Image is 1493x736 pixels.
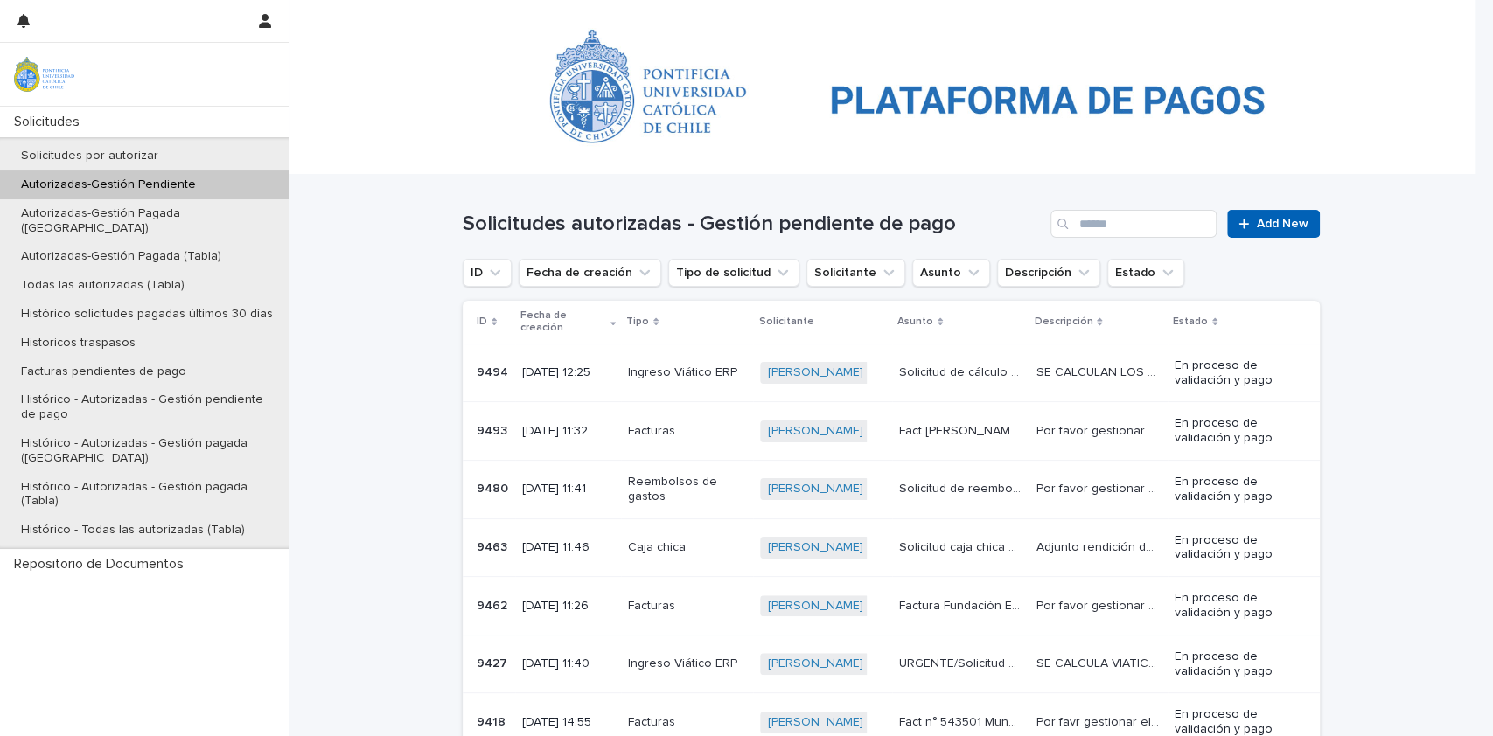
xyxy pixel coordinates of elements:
[7,556,198,573] p: Repositorio de Documentos
[767,365,862,380] a: [PERSON_NAME]
[7,336,150,351] p: Historicos traspasos
[626,312,649,331] p: Tipo
[7,307,287,322] p: Histórico solicitudes pagadas últimos 30 días
[1175,475,1292,504] p: En proceso de validación y pago
[7,365,200,379] p: Facturas pendientes de pago
[899,362,1025,380] p: Solicitud de cálculo de viáticos Sergio Guitart, Raquel Godoy y Milton Avile
[522,715,614,730] p: [DATE] 14:55
[767,424,862,439] a: [PERSON_NAME]
[899,712,1025,730] p: Fact n° 543501 Mundo Tour
[7,480,289,510] p: Histórico - Autorizadas - Gestión pagada (Tabla)
[522,656,614,671] p: [DATE] 11:40
[767,656,862,671] a: [PERSON_NAME]
[1175,591,1292,621] p: En proceso de validación y pago
[628,715,746,730] p: Facturas
[522,540,614,555] p: [DATE] 11:46
[1227,210,1319,238] a: Add New
[628,424,746,439] p: Facturas
[1036,420,1163,439] p: Por favor gestionar el pago por Coffee Lanzamiento Libro Salir del Infierno Historia de Mujeres y...
[463,518,1320,577] tr: 94639463 [DATE] 11:46Caja chica[PERSON_NAME] Solicitud caja chica agosto + rendición caja chica [...
[463,402,1320,461] tr: 94939493 [DATE] 11:32Facturas[PERSON_NAME] Fact [PERSON_NAME] n° 224Fact [PERSON_NAME] n° 224 Por...
[628,365,746,380] p: Ingreso Viático ERP
[912,259,990,287] button: Asunto
[477,362,512,380] p: 9494
[7,523,259,538] p: Histórico - Todas las autorizadas (Tabla)
[1036,478,1163,496] p: Por favor gestionar el reembolso relacionado con Gastos Visita ECIM-Tercera Jornada de Vinculació...
[463,212,1044,237] h1: Solicitudes autorizadas - Gestión pendiente de pago
[1175,416,1292,446] p: En proceso de validación y pago
[1036,595,1163,614] p: Por favor gestionar el pago por Auspicio Congreso del Futuro 2026. Gracias!
[899,420,1025,439] p: Fact [PERSON_NAME] n° 224
[477,712,509,730] p: 9418
[806,259,905,287] button: Solicitante
[767,482,862,496] a: [PERSON_NAME]
[628,540,746,555] p: Caja chica
[7,249,235,264] p: Autorizadas-Gestión Pagada (Tabla)
[520,306,606,338] p: Fecha de creación
[7,177,210,192] p: Autorizadas-Gestión Pendiente
[7,114,94,130] p: Solicitudes
[463,577,1320,635] tr: 94629462 [DATE] 11:26Facturas[PERSON_NAME] Factura Fundación Encuentros del Futuro n° 342Factura ...
[1036,653,1163,671] p: SE CALCULA VIATICO Y SE ENVIA SRA. ALEJANDRA ALLENDES PARA SU DIGITACIÓN EN EL SISTEMA FINANCIERO...
[519,259,661,287] button: Fecha de creación
[463,635,1320,693] tr: 94279427 [DATE] 11:40Ingreso Viático ERP[PERSON_NAME] URGENTE/Solicitud de cálculo de viático [PE...
[1107,259,1184,287] button: Estado
[758,312,813,331] p: Solicitante
[477,420,511,439] p: 9493
[477,537,511,555] p: 9463
[899,595,1025,614] p: Factura Fundación Encuentros del Futuro n° 342
[899,653,1025,671] p: URGENTE/Solicitud de cálculo de viático Sergio Guitart
[628,475,746,504] p: Reembolsos de gastos
[767,540,862,555] a: [PERSON_NAME]
[897,312,933,331] p: Asunto
[477,312,487,331] p: ID
[1175,649,1292,679] p: En proceso de validación y pago
[1173,312,1208,331] p: Estado
[668,259,799,287] button: Tipo de solicitud
[477,478,512,496] p: 9480
[7,278,199,293] p: Todas las autorizadas (Tabla)
[628,656,746,671] p: Ingreso Viático ERP
[1036,537,1163,555] p: Adjunto rendición de caja chica y solicito la reposición, por favor. Gracias!
[477,595,511,614] p: 9462
[7,392,289,422] p: Histórico - Autorizadas - Gestión pendiente de pago
[1036,712,1163,730] p: Por favr gestionar el pago de la factura adjunta por Compra de pasaje Horacio a Temuco por Progra...
[1175,533,1292,563] p: En proceso de validación y pago
[463,3,526,24] a: Solicitudes
[997,259,1100,287] button: Descripción
[899,478,1025,496] p: Solicitud de reembolso Christian
[522,365,614,380] p: [DATE] 12:25
[545,4,727,24] p: Autorizadas-Gestión Pendiente
[7,206,289,236] p: Autorizadas-Gestión Pagada ([GEOGRAPHIC_DATA])
[628,599,746,614] p: Facturas
[767,599,862,614] a: [PERSON_NAME]
[477,653,511,671] p: 9427
[1050,210,1217,238] input: Search
[522,424,614,439] p: [DATE] 11:32
[14,57,74,92] img: iqsleoUpQLaG7yz5l0jK
[7,436,289,466] p: Histórico - Autorizadas - Gestión pagada ([GEOGRAPHIC_DATA])
[463,460,1320,518] tr: 94809480 [DATE] 11:41Reembolsos de gastos[PERSON_NAME] Solicitud de reembolso [PERSON_NAME]Solici...
[522,599,614,614] p: [DATE] 11:26
[767,715,862,730] a: [PERSON_NAME]
[899,537,1025,555] p: Solicitud caja chica agosto + rendición caja chica junio 2025
[522,482,614,496] p: [DATE] 11:41
[1034,312,1092,331] p: Descripción
[463,344,1320,402] tr: 94949494 [DATE] 12:25Ingreso Viático ERP[PERSON_NAME] Solicitud de cálculo de viáticos [PERSON_NA...
[1257,218,1308,230] span: Add New
[1175,358,1292,388] p: En proceso de validación y pago
[1036,362,1163,380] p: SE CALCULAN LOS TRES VIATICOS SOLICITADOS Y SE ENVIAN A LA SRA. ALEJANDRA ALLENDES PARA SU DIGITA...
[463,259,512,287] button: ID
[7,149,172,163] p: Solicitudes por autorizar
